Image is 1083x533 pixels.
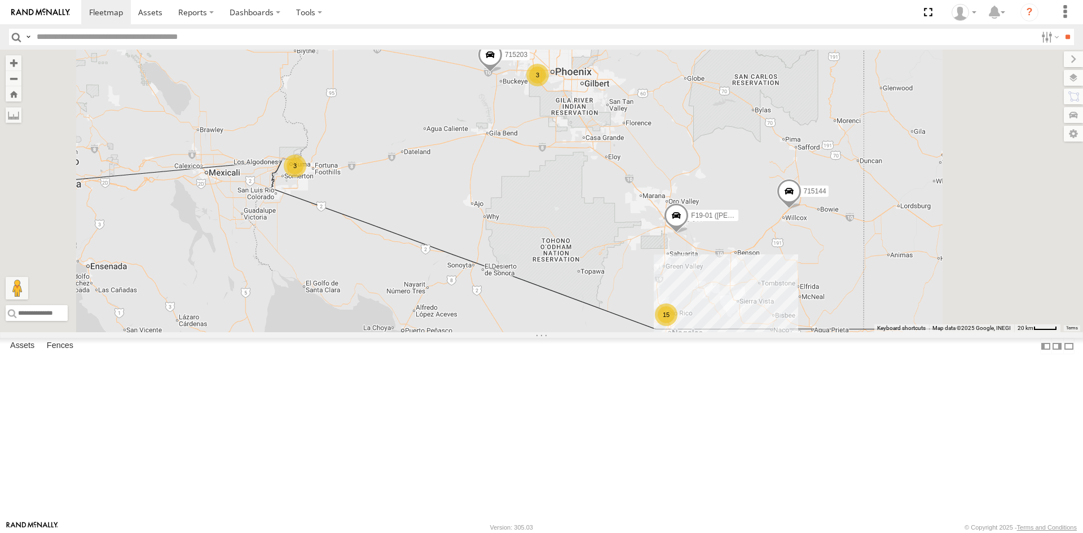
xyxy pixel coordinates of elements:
[1037,29,1061,45] label: Search Filter Options
[41,338,79,354] label: Fences
[6,277,28,299] button: Drag Pegman onto the map to open Street View
[490,524,533,531] div: Version: 305.03
[1017,524,1077,531] a: Terms and Conditions
[655,303,677,326] div: 15
[6,107,21,123] label: Measure
[1014,324,1060,332] button: Map Scale: 20 km per 38 pixels
[6,522,58,533] a: Visit our Website
[877,324,926,332] button: Keyboard shortcuts
[5,338,40,354] label: Assets
[24,29,33,45] label: Search Query
[804,187,826,195] span: 715144
[932,325,1011,331] span: Map data ©2025 Google, INEGI
[965,524,1077,531] div: © Copyright 2025 -
[1020,3,1038,21] i: ?
[526,64,549,86] div: 3
[1051,338,1063,354] label: Dock Summary Table to the Right
[948,4,980,21] div: Sylvia McKeever
[6,71,21,86] button: Zoom out
[691,212,774,219] span: F19-01 ([PERSON_NAME])
[6,86,21,102] button: Zoom Home
[1063,338,1075,354] label: Hide Summary Table
[284,155,306,177] div: 3
[505,51,527,59] span: 715203
[1040,338,1051,354] label: Dock Summary Table to the Left
[6,55,21,71] button: Zoom in
[1018,325,1033,331] span: 20 km
[1064,126,1083,142] label: Map Settings
[11,8,70,16] img: rand-logo.svg
[1066,326,1078,331] a: Terms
